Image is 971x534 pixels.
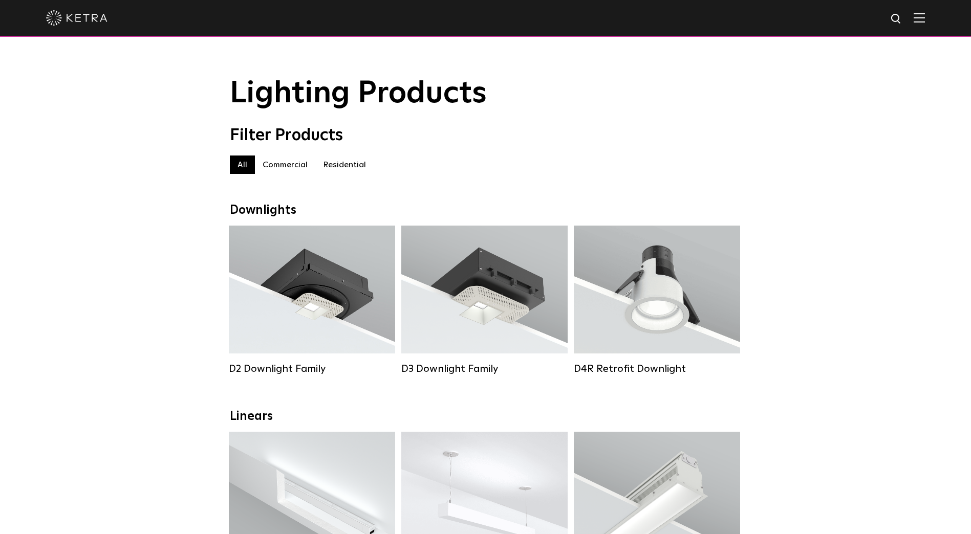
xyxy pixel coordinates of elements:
label: All [230,155,255,174]
img: search icon [890,13,903,26]
div: D3 Downlight Family [401,363,568,375]
img: Hamburger%20Nav.svg [914,13,925,23]
div: Linears [230,409,742,424]
span: Lighting Products [230,78,487,109]
a: D4R Retrofit Downlight Lumen Output:800Colors:White / BlackBeam Angles:15° / 25° / 40° / 60°Watta... [574,226,740,375]
div: Downlights [230,203,742,218]
a: D3 Downlight Family Lumen Output:700 / 900 / 1100Colors:White / Black / Silver / Bronze / Paintab... [401,226,568,375]
label: Commercial [255,155,315,174]
div: Filter Products [230,126,742,145]
img: ketra-logo-2019-white [46,10,107,26]
div: D4R Retrofit Downlight [574,363,740,375]
a: D2 Downlight Family Lumen Output:1200Colors:White / Black / Gloss Black / Silver / Bronze / Silve... [229,226,395,375]
div: D2 Downlight Family [229,363,395,375]
label: Residential [315,155,374,174]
